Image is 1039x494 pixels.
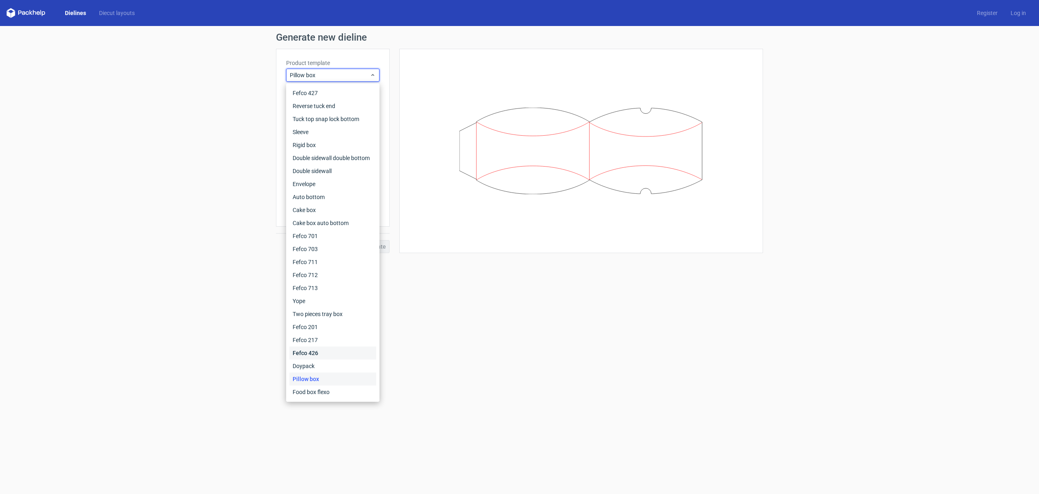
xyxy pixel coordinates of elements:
[276,32,763,42] h1: Generate new dieline
[289,282,376,295] div: Fefco 713
[289,386,376,399] div: Food box flexo
[289,152,376,165] div: Double sidewall double bottom
[286,59,379,67] label: Product template
[289,87,376,100] div: Fefco 427
[289,256,376,269] div: Fefco 711
[289,347,376,360] div: Fefco 426
[289,165,376,178] div: Double sidewall
[289,321,376,334] div: Fefco 201
[289,126,376,139] div: Sleeve
[289,139,376,152] div: Rigid box
[289,373,376,386] div: Pillow box
[289,204,376,217] div: Cake box
[93,9,141,17] a: Diecut layouts
[289,217,376,230] div: Cake box auto bottom
[289,308,376,321] div: Two pieces tray box
[289,360,376,373] div: Doypack
[289,269,376,282] div: Fefco 712
[289,230,376,243] div: Fefco 701
[970,9,1004,17] a: Register
[58,9,93,17] a: Dielines
[289,295,376,308] div: Yope
[289,178,376,191] div: Envelope
[1004,9,1033,17] a: Log in
[289,113,376,126] div: Tuck top snap lock bottom
[289,191,376,204] div: Auto bottom
[289,100,376,113] div: Reverse tuck end
[290,71,370,79] span: Pillow box
[289,243,376,256] div: Fefco 703
[289,334,376,347] div: Fefco 217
